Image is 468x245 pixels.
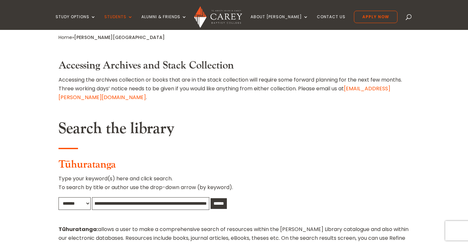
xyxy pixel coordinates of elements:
h3: Tūhuratanga [58,159,409,174]
p: Type your keyword(s) here and click search. To search by title or author use the drop-down arrow ... [58,174,409,197]
a: Students [104,15,133,30]
a: Home [58,34,72,41]
a: About [PERSON_NAME] [251,15,308,30]
h2: Search the library [58,119,409,141]
img: Carey Baptist College [194,6,242,28]
p: Accessing the archives collection or books that are in the stack collection will require some for... [58,75,409,102]
span: [PERSON_NAME][GEOGRAPHIC_DATA] [74,34,165,41]
a: Alumni & Friends [141,15,187,30]
strong: Tūhuratanga: [58,226,98,233]
a: Contact Us [317,15,345,30]
a: Apply Now [354,11,397,23]
a: Study Options [56,15,96,30]
span: » [58,34,165,41]
h3: Accessing Archives and Stack Collection [58,59,409,75]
